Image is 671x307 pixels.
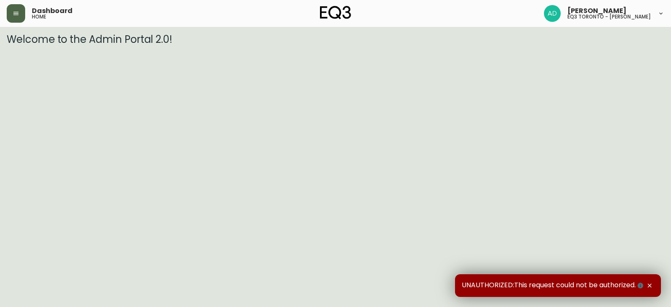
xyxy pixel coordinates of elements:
[32,14,46,19] h5: home
[567,14,651,19] h5: eq3 toronto - [PERSON_NAME]
[462,281,645,290] span: UNAUTHORIZED:This request could not be authorized.
[544,5,561,22] img: 5042b7eed22bbf7d2bc86013784b9872
[7,34,664,45] h3: Welcome to the Admin Portal 2.0!
[320,6,351,19] img: logo
[567,8,627,14] span: [PERSON_NAME]
[32,8,73,14] span: Dashboard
